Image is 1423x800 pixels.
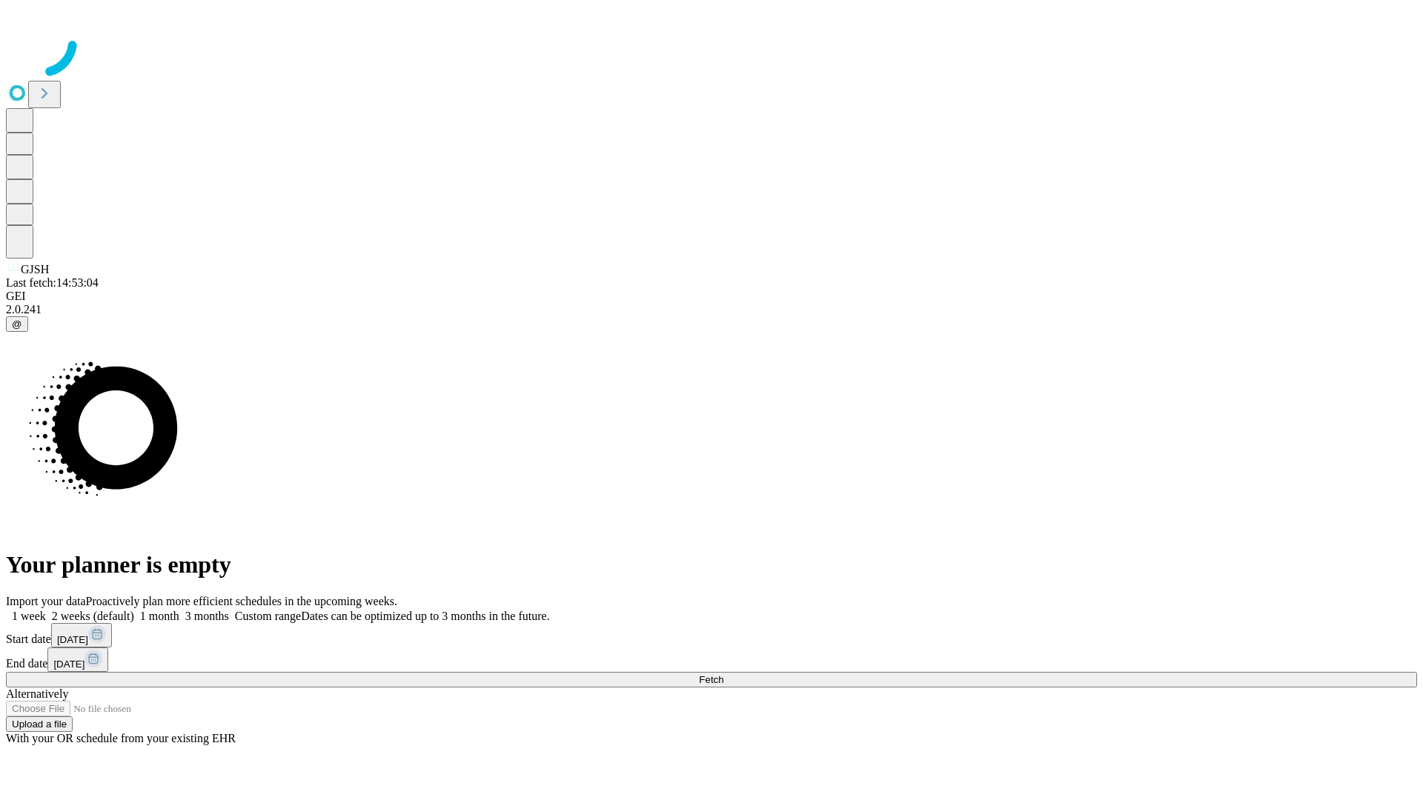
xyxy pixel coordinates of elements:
[6,672,1417,687] button: Fetch
[47,647,108,672] button: [DATE]
[52,610,134,622] span: 2 weeks (default)
[699,674,723,685] span: Fetch
[21,263,49,276] span: GJSH
[53,659,84,670] span: [DATE]
[51,623,112,647] button: [DATE]
[12,610,46,622] span: 1 week
[6,647,1417,672] div: End date
[12,319,22,330] span: @
[6,595,86,607] span: Import your data
[301,610,549,622] span: Dates can be optimized up to 3 months in the future.
[6,687,68,700] span: Alternatively
[140,610,179,622] span: 1 month
[235,610,301,622] span: Custom range
[6,732,236,744] span: With your OR schedule from your existing EHR
[6,303,1417,316] div: 2.0.241
[185,610,229,622] span: 3 months
[6,716,73,732] button: Upload a file
[6,316,28,332] button: @
[6,623,1417,647] div: Start date
[6,290,1417,303] div: GEI
[86,595,397,607] span: Proactively plan more efficient schedules in the upcoming weeks.
[57,634,88,645] span: [DATE]
[6,551,1417,579] h1: Your planner is empty
[6,276,99,289] span: Last fetch: 14:53:04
